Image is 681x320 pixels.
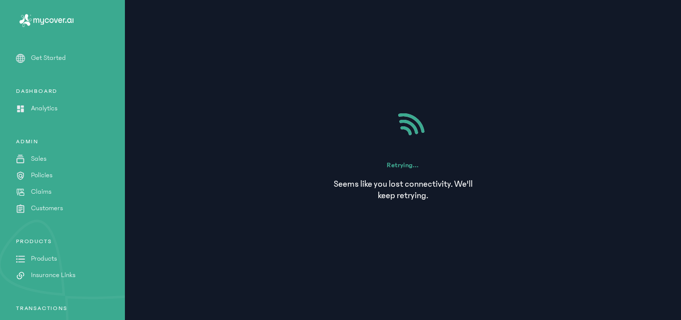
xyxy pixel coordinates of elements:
[31,53,66,63] p: Get Started
[31,103,57,114] p: Analytics
[31,170,52,181] p: Policies
[31,254,57,264] p: Products
[328,179,478,201] p: Seems like you lost connectivity. We'll keep retrying.
[31,270,75,281] p: Insurance Links
[31,154,46,164] p: Sales
[31,187,51,197] p: Claims
[31,203,63,214] p: Customers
